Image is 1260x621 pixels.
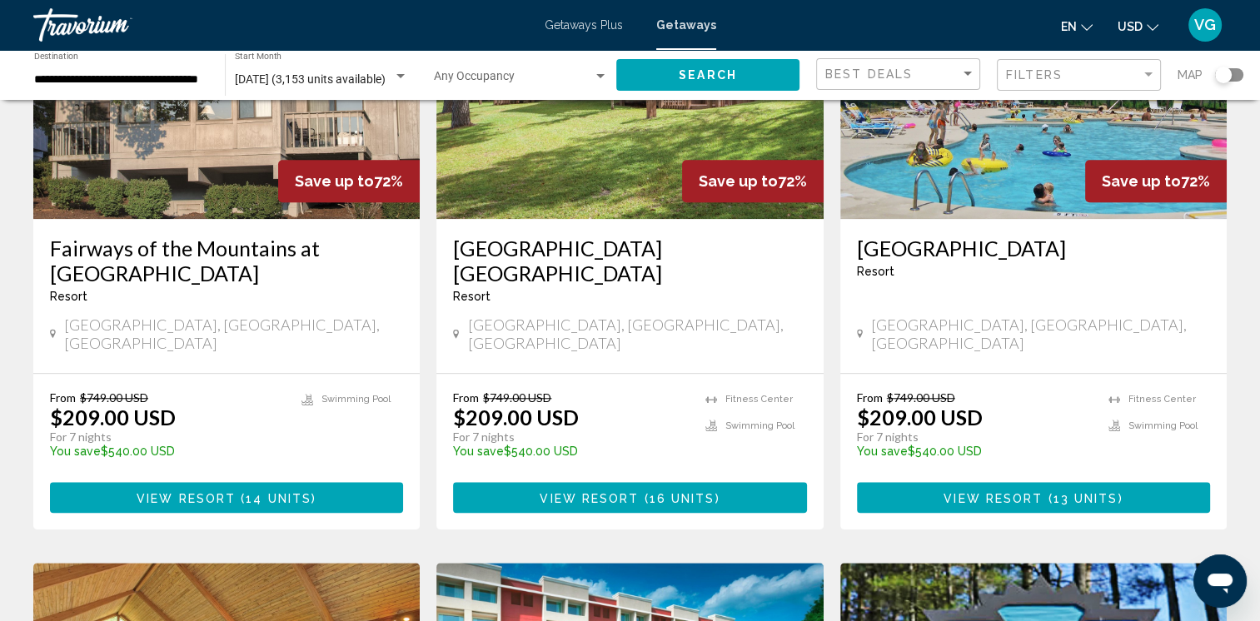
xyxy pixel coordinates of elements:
[1085,160,1227,202] div: 72%
[235,72,386,86] span: [DATE] (3,153 units available)
[871,315,1210,352] span: [GEOGRAPHIC_DATA], [GEOGRAPHIC_DATA], [GEOGRAPHIC_DATA]
[699,172,778,190] span: Save up to
[64,315,403,352] span: [GEOGRAPHIC_DATA], [GEOGRAPHIC_DATA], [GEOGRAPHIC_DATA]
[50,290,87,303] span: Resort
[857,445,1092,458] p: $540.00 USD
[857,236,1210,261] a: [GEOGRAPHIC_DATA]
[1053,491,1118,504] span: 13 units
[50,236,403,286] a: Fairways of the Mountains at [GEOGRAPHIC_DATA]
[1118,14,1158,38] button: Change currency
[725,420,794,431] span: Swimming Pool
[1178,63,1203,87] span: Map
[50,430,285,445] p: For 7 nights
[33,8,528,42] a: Travorium
[453,236,806,286] a: [GEOGRAPHIC_DATA] [GEOGRAPHIC_DATA]
[997,58,1161,92] button: Filter
[295,172,374,190] span: Save up to
[50,445,101,458] span: You save
[679,69,737,82] span: Search
[857,445,908,458] span: You save
[453,445,504,458] span: You save
[1128,394,1196,405] span: Fitness Center
[857,430,1092,445] p: For 7 nights
[278,160,420,202] div: 72%
[1006,68,1063,82] span: Filters
[483,390,551,405] span: $749.00 USD
[887,390,955,405] span: $749.00 USD
[50,482,403,513] button: View Resort(14 units)
[545,18,623,32] a: Getaways Plus
[236,491,316,504] span: ( )
[1102,172,1181,190] span: Save up to
[540,491,639,504] span: View Resort
[857,390,883,405] span: From
[682,160,824,202] div: 72%
[1061,20,1077,33] span: en
[50,390,76,405] span: From
[650,491,715,504] span: 16 units
[857,482,1210,513] button: View Resort(13 units)
[725,394,793,405] span: Fitness Center
[1128,420,1198,431] span: Swimming Pool
[453,390,479,405] span: From
[246,491,311,504] span: 14 units
[656,18,716,32] a: Getaways
[1193,554,1247,608] iframe: Button to launch messaging window
[137,491,236,504] span: View Resort
[50,405,176,430] p: $209.00 USD
[80,390,148,405] span: $749.00 USD
[453,430,688,445] p: For 7 nights
[1183,7,1227,42] button: User Menu
[857,405,983,430] p: $209.00 USD
[453,405,579,430] p: $209.00 USD
[1043,491,1123,504] span: ( )
[453,482,806,513] button: View Resort(16 units)
[616,59,799,90] button: Search
[1118,20,1143,33] span: USD
[468,315,807,352] span: [GEOGRAPHIC_DATA], [GEOGRAPHIC_DATA], [GEOGRAPHIC_DATA]
[453,445,688,458] p: $540.00 USD
[825,67,975,82] mat-select: Sort by
[50,445,285,458] p: $540.00 USD
[825,67,913,81] span: Best Deals
[639,491,720,504] span: ( )
[321,394,391,405] span: Swimming Pool
[857,265,894,278] span: Resort
[944,491,1043,504] span: View Resort
[1194,17,1216,33] span: VG
[453,290,491,303] span: Resort
[1061,14,1093,38] button: Change language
